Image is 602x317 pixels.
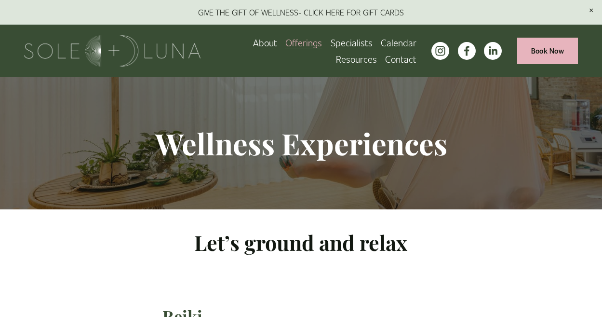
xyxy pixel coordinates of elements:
h2: Let’s ground and relax [162,229,440,256]
h1: Wellness Experiences [94,125,509,161]
a: Contact [385,51,416,67]
a: instagram-unauth [431,42,449,60]
a: Book Now [517,38,578,64]
a: Calendar [381,34,416,51]
span: Offerings [285,35,322,50]
a: Specialists [331,34,373,51]
a: folder dropdown [285,34,322,51]
img: Sole + Luna [24,35,201,67]
a: folder dropdown [336,51,377,67]
a: LinkedIn [484,42,502,60]
a: facebook-unauth [458,42,476,60]
span: Resources [336,52,377,66]
a: About [253,34,277,51]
